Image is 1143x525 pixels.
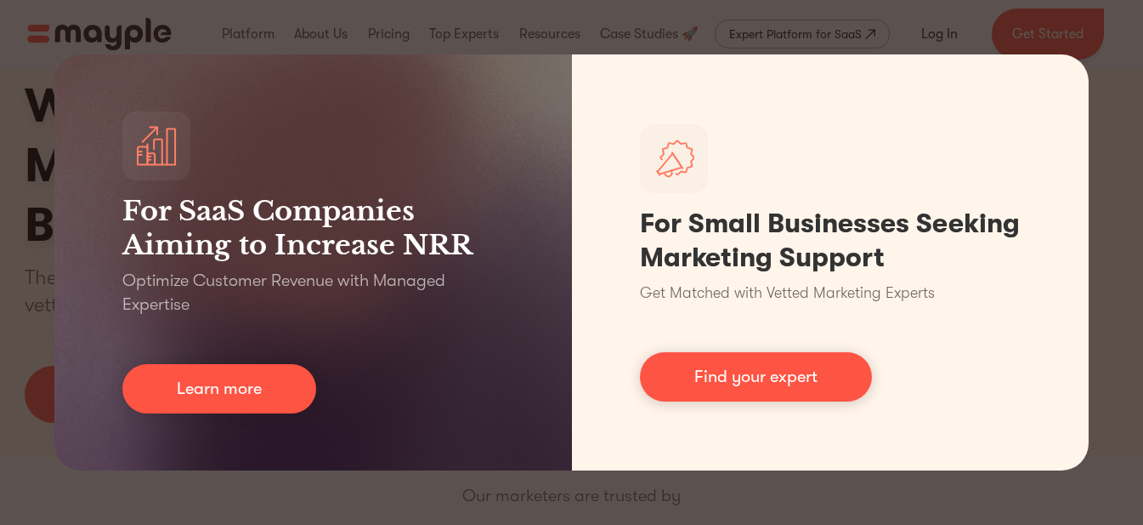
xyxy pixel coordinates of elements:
a: Learn more [122,364,316,414]
p: Optimize Customer Revenue with Managed Expertise [122,269,504,317]
h3: For SaaS Companies Aiming to Increase NRR [122,194,504,262]
h1: For Small Businesses Seeking Marketing Support [640,207,1021,275]
a: Find your expert [640,352,872,402]
p: Get Matched with Vetted Marketing Experts [640,282,935,305]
